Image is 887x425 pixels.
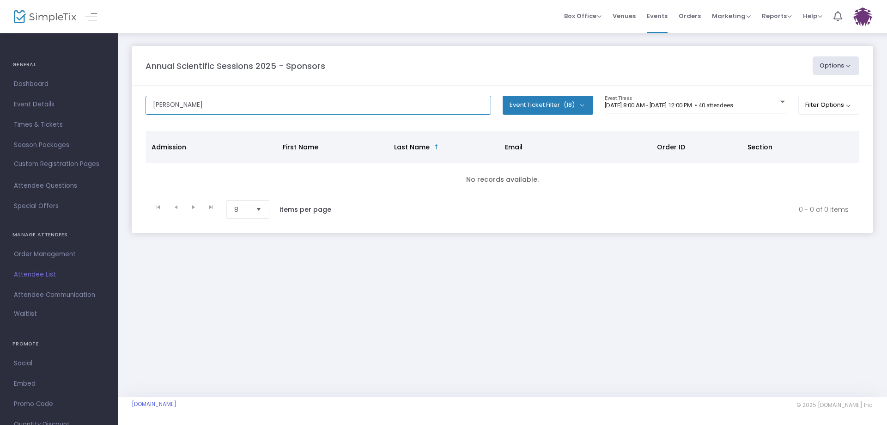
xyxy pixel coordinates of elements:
span: Help [803,12,822,20]
span: Attendee List [14,269,104,281]
span: Admission [152,142,186,152]
m-panel-title: Annual Scientific Sessions 2025 - Sponsors [146,60,325,72]
span: Custom Registration Pages [14,160,99,169]
input: Search by name, order number, email, ip address [146,96,491,115]
span: Box Office [564,12,601,20]
span: Attendee Communication [14,289,104,301]
span: Order Management [14,248,104,260]
span: (18) [564,101,575,109]
td: No records available. [146,163,859,196]
span: Section [747,142,772,152]
span: Order ID [657,142,685,152]
span: Attendee Questions [14,180,104,192]
div: Data table [146,131,859,196]
span: Event Details [14,99,104,111]
span: 8 [234,205,249,214]
span: Dashboard [14,78,104,90]
span: First Name [283,142,318,152]
a: [DOMAIN_NAME] [132,400,176,408]
h4: PROMOTE [12,335,105,353]
kendo-pager-info: 0 - 0 of 0 items [351,200,849,219]
h4: GENERAL [12,55,105,74]
button: Filter Options [798,96,860,114]
span: Last Name [394,142,430,152]
span: [DATE] 8:00 AM - [DATE] 12:00 PM • 40 attendees [605,102,733,109]
span: Special Offers [14,200,104,212]
span: Sortable [433,143,440,151]
span: Email [505,142,522,152]
span: Marketing [712,12,751,20]
span: Events [647,4,668,28]
span: Embed [14,378,104,390]
span: Social [14,357,104,370]
label: items per page [279,205,331,214]
span: Reports [762,12,792,20]
span: Times & Tickets [14,119,104,131]
span: Orders [679,4,701,28]
h4: MANAGE ATTENDEES [12,226,105,244]
button: Event Ticket Filter(18) [503,96,593,114]
span: Venues [613,4,636,28]
button: Select [252,201,265,218]
span: Season Packages [14,139,104,151]
span: Promo Code [14,398,104,410]
span: © 2025 [DOMAIN_NAME] Inc. [796,401,873,409]
button: Options [813,56,860,75]
span: Waitlist [14,309,37,319]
